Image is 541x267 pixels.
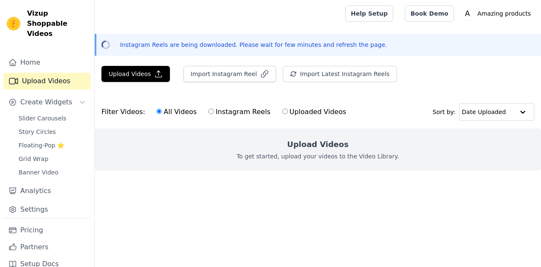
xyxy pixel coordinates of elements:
input: Instagram Reels [208,109,214,114]
a: Grid Wrap [14,153,91,165]
button: A Amazing products [461,6,534,21]
label: All Videos [156,106,197,117]
p: Instagram Reels are being downloaded. Please wait for few minutes and refresh the page. [120,41,387,49]
a: Partners [3,239,91,256]
span: Story Circles [19,128,56,136]
span: Grid Wrap [19,155,48,163]
span: Banner Video [19,168,58,177]
img: Vizup [7,17,20,30]
div: Filter Videos: [101,102,351,122]
span: Vizup Shoppable Videos [27,8,87,39]
div: Sort by: [433,103,535,121]
a: Story Circles [14,126,91,138]
input: Uploaded Videos [282,109,288,114]
a: Floating-Pop ⭐ [14,139,91,151]
a: Upload Videos [3,73,91,90]
a: Book Demo [405,5,454,22]
span: Create Widgets [20,97,72,107]
a: Slider Carousels [14,112,91,124]
text: A [465,9,470,18]
button: Import Latest Instagram Reels [283,66,397,82]
a: Help Setup [345,5,393,22]
h2: Upload Videos [287,139,348,150]
a: Home [3,54,91,71]
label: Instagram Reels [208,106,270,117]
label: Uploaded Videos [282,106,347,117]
a: Banner Video [14,166,91,178]
a: Analytics [3,183,91,199]
a: Pricing [3,222,91,239]
button: Create Widgets [3,94,91,111]
button: Import Instagram Reel [183,66,276,82]
a: Settings [3,201,91,218]
button: Upload Videos [101,66,170,82]
input: All Videos [156,109,162,114]
p: Amazing products [474,6,534,21]
span: Slider Carousels [19,114,66,123]
span: Floating-Pop ⭐ [19,141,64,150]
p: To get started, upload your videos to the Video Library. [237,152,399,161]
